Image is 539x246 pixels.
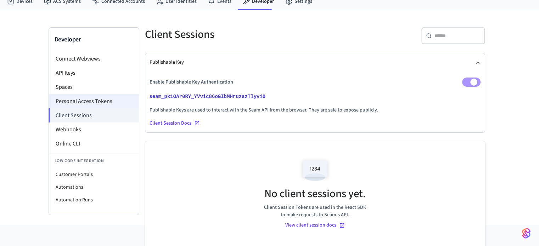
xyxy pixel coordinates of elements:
[49,194,139,206] li: Automation Runs
[150,120,481,127] a: Client Session Docs
[148,92,273,101] button: seam_pk1OAr0RY_YVvic86oGIbMHruzazTlyvi0
[145,27,311,42] h5: Client Sessions
[522,228,530,239] img: SeamLogoGradient.69752ec5.svg
[150,72,481,132] div: Publishable Key
[55,35,133,45] h3: Developer
[264,187,366,201] h5: No client sessions yet.
[49,181,139,194] li: Automations
[49,94,139,108] li: Personal Access Tokens
[49,168,139,181] li: Customer Portals
[299,155,331,185] img: Access Codes Empty State
[49,154,139,168] li: Low Code Integration
[49,80,139,94] li: Spaces
[49,122,139,137] li: Webhooks
[49,137,139,151] li: Online CLI
[49,108,139,122] li: Client Sessions
[262,204,368,219] span: Client Session Tokens are used in the React SDK to make requests to Seam's API.
[150,79,233,86] p: Enable Publishable Key Authentication
[49,66,139,80] li: API Keys
[285,222,345,229] a: View client session docs
[150,107,481,114] p: Publishable Keys are used to interact with the Seam API from the browser. They are safe to expose...
[49,52,139,66] li: Connect Webviews
[150,53,481,72] button: Publishable Key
